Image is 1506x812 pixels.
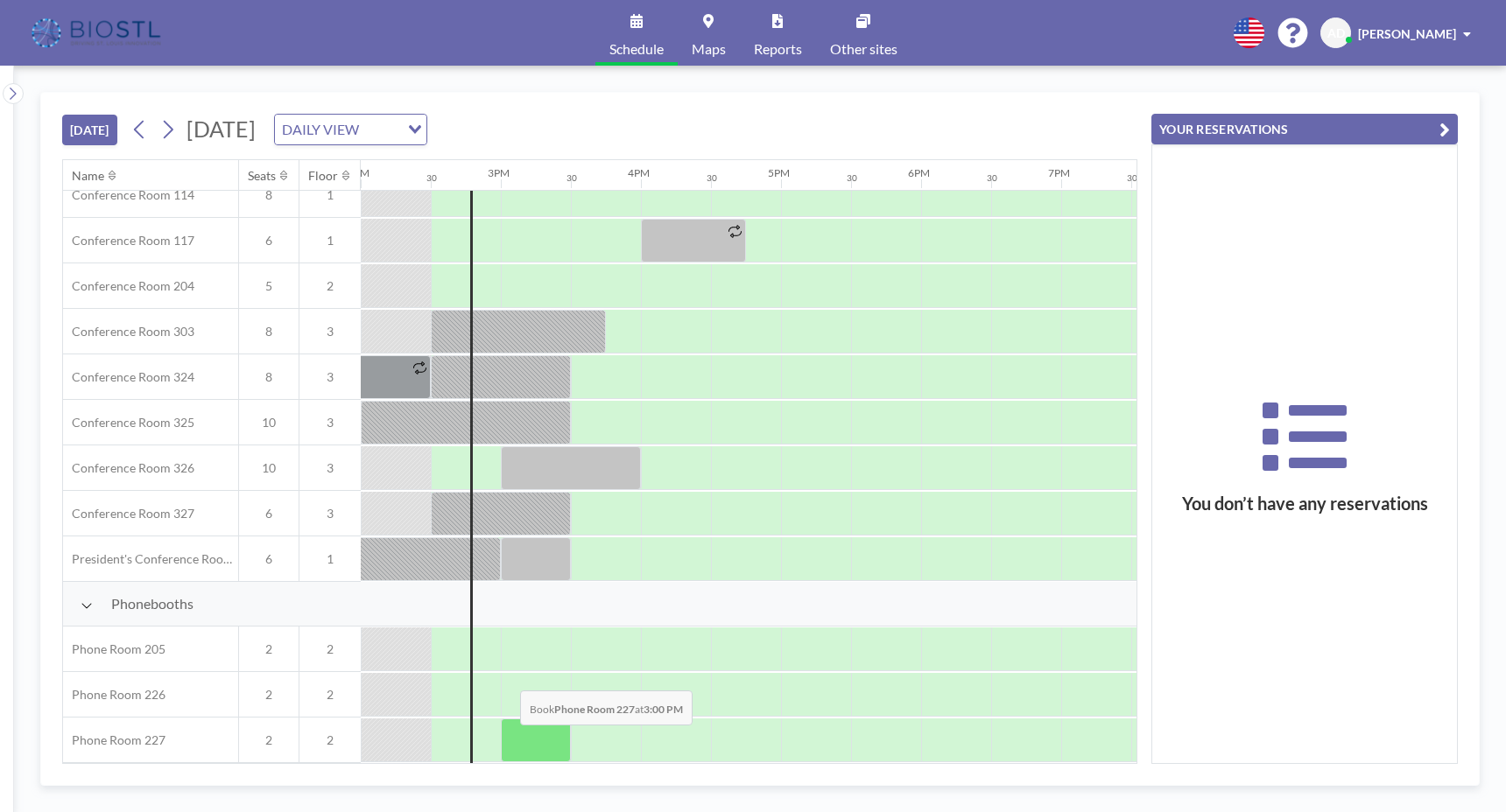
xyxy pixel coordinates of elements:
span: Phone Room 205 [63,641,165,657]
span: 1 [299,551,361,567]
span: 2 [299,641,361,657]
span: [DATE] [186,115,256,142]
span: 6 [239,506,299,521]
span: Conference Room 324 [63,369,194,385]
div: 30 [567,172,577,184]
div: Search for option [275,115,426,144]
span: Reports [754,42,802,56]
span: Conference Room 327 [63,506,194,521]
div: 30 [1127,172,1137,184]
span: 3 [299,460,361,476]
span: Conference Room 303 [63,324,194,339]
h3: You don’t have any reservations [1152,493,1457,514]
span: Phone Room 226 [63,687,165,703]
div: Seats [248,168,276,184]
button: YOUR RESERVATIONS [1151,114,1458,144]
div: 7PM [1048,166,1070,179]
span: President's Conference Room - 109 [63,551,238,567]
span: Conference Room 326 [63,460,194,476]
span: Schedule [609,42,664,56]
span: Phone Room 227 [63,732,165,748]
span: Conference Room 204 [63,278,194,294]
span: 2 [299,687,361,703]
img: organization-logo [28,16,167,51]
div: 30 [847,172,857,184]
span: 6 [239,233,299,248]
span: Maps [692,42,726,56]
div: 5PM [768,166,790,179]
span: 8 [239,369,299,385]
div: 30 [987,172,997,184]
span: 10 [239,415,299,430]
b: Phone Room 227 [554,703,635,716]
span: AD [1327,25,1345,41]
div: 3PM [488,166,510,179]
span: [PERSON_NAME] [1358,26,1456,41]
span: Conference Room 325 [63,415,194,430]
span: 3 [299,324,361,339]
span: Book at [520,690,693,725]
span: 5 [239,278,299,294]
input: Search for option [364,118,398,141]
span: 6 [239,551,299,567]
span: 1 [299,233,361,248]
span: 2 [239,687,299,703]
div: 30 [426,172,437,184]
span: 1 [299,187,361,203]
b: 3:00 PM [644,703,683,716]
span: 2 [239,641,299,657]
div: 30 [707,172,717,184]
span: Conference Room 117 [63,233,194,248]
div: Floor [308,168,338,184]
span: 8 [239,324,299,339]
div: Name [72,168,104,184]
span: 3 [299,415,361,430]
button: [DATE] [62,115,117,145]
span: Conference Room 114 [63,187,194,203]
span: Other sites [830,42,897,56]
span: 3 [299,369,361,385]
div: 6PM [908,166,930,179]
span: 8 [239,187,299,203]
span: 10 [239,460,299,476]
div: 4PM [628,166,650,179]
span: 3 [299,506,361,521]
span: DAILY VIEW [278,118,362,141]
span: 2 [239,732,299,748]
span: Phonebooths [111,595,194,612]
span: 2 [299,278,361,294]
span: 2 [299,732,361,748]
